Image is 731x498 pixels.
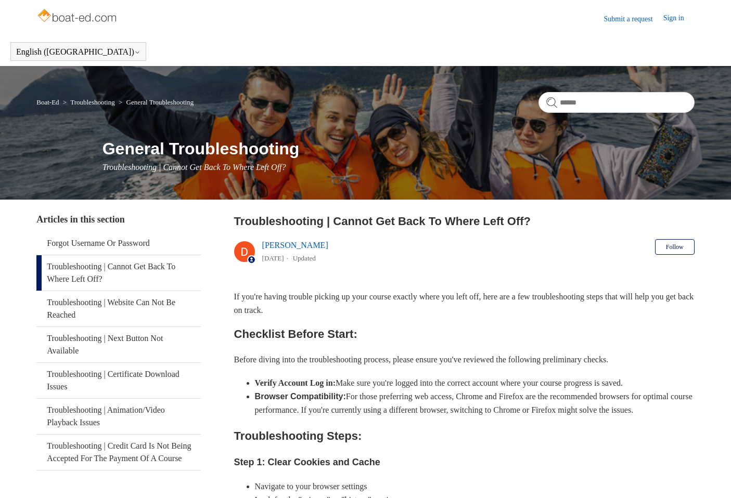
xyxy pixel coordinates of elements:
button: Follow Article [655,239,695,255]
img: Boat-Ed Help Center home page [36,6,119,27]
a: Troubleshooting | Cannot Get Back To Where Left Off? [36,255,201,291]
a: General Troubleshooting [126,98,194,106]
li: Navigate to your browser settings [255,480,695,493]
a: Troubleshooting [70,98,114,106]
a: Sign in [663,12,695,25]
p: Before diving into the troubleshooting process, please ensure you've reviewed the following preli... [234,353,695,366]
strong: Browser Compatibility: [255,392,346,401]
a: Troubleshooting | Certificate Download Issues [36,363,201,398]
h3: Step 1: Clear Cookies and Cache [234,455,695,470]
li: For those preferring web access, Chrome and Firefox are the recommended browsers for optimal cour... [255,390,695,416]
a: Boat-Ed [36,98,59,106]
li: Troubleshooting [61,98,117,106]
h1: General Troubleshooting [102,136,695,161]
a: Troubleshooting | Website Can Not Be Reached [36,291,201,326]
h2: Troubleshooting | Cannot Get Back To Where Left Off? [234,213,695,230]
span: Articles in this section [36,214,124,225]
p: If you're having trouble picking up your course exactly where you left off, here are a few troubl... [234,290,695,317]
a: Troubleshooting | Next Button Not Available [36,327,201,362]
strong: Verify Account Log in: [255,378,336,387]
time: 05/14/2024, 15:31 [262,254,284,262]
h2: Troubleshooting Steps: [234,427,695,445]
li: Boat-Ed [36,98,61,106]
a: Troubleshooting | Animation/Video Playback Issues [36,399,201,434]
li: Make sure you're logged into the correct account where your course progress is saved. [255,376,695,390]
h2: Checklist Before Start: [234,325,695,343]
span: Troubleshooting | Cannot Get Back To Where Left Off? [102,163,286,172]
li: Updated [293,254,316,262]
a: Forgot Username Or Password [36,232,201,255]
a: Troubleshooting | Credit Card Is Not Being Accepted For The Payment Of A Course [36,435,201,470]
button: English ([GEOGRAPHIC_DATA]) [16,47,140,57]
a: Submit a request [604,14,663,24]
li: General Troubleshooting [117,98,194,106]
input: Search [538,92,695,113]
a: [PERSON_NAME] [262,241,328,250]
